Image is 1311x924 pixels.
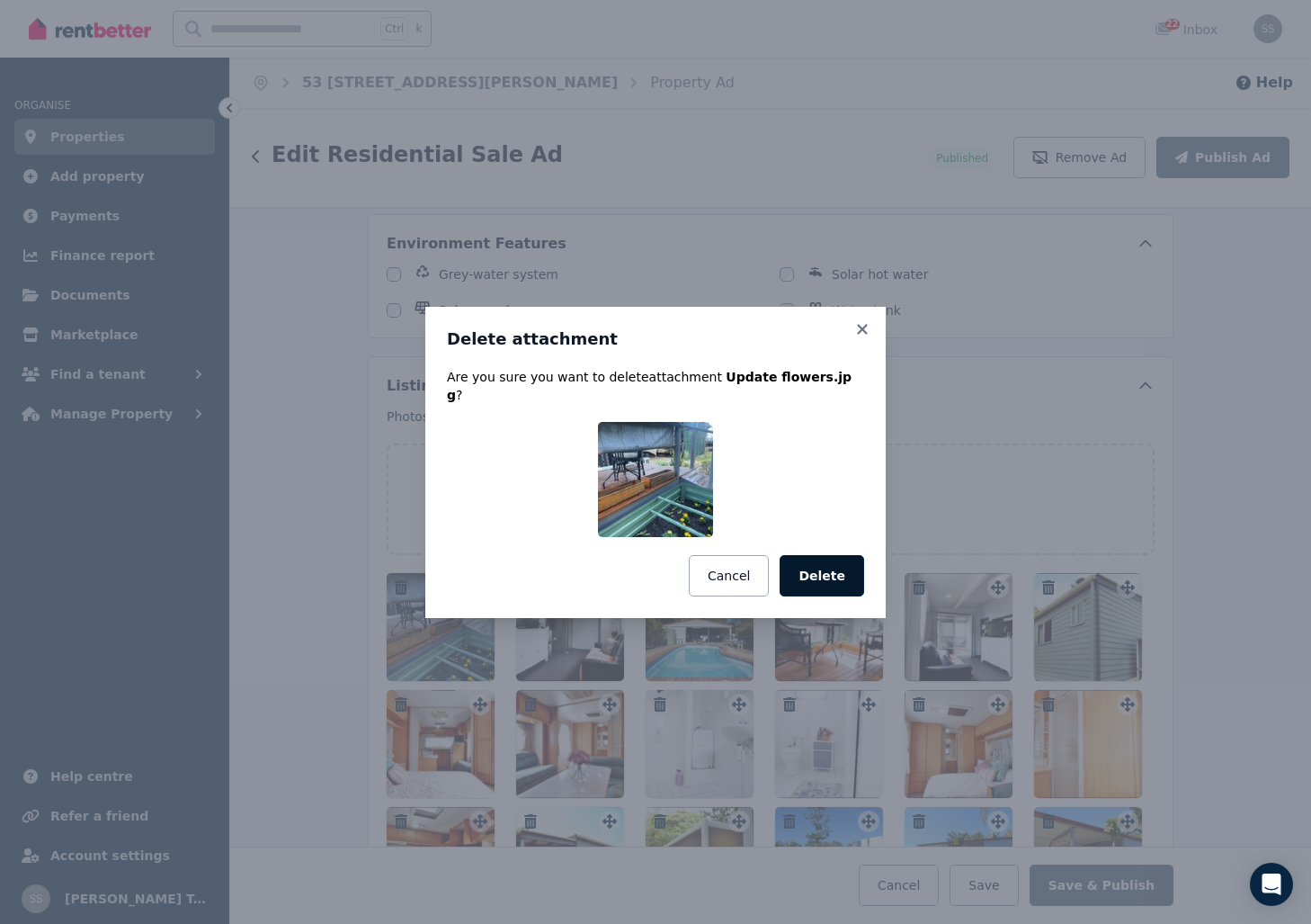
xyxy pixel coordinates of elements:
[1250,863,1293,906] div: Open Intercom Messenger
[447,368,864,404] p: Are you sure you want to delete attachment ?
[598,422,713,537] img: Update flowers.jpg
[780,555,864,597] button: Delete
[689,555,769,597] button: Cancel
[447,328,864,350] h3: Delete attachment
